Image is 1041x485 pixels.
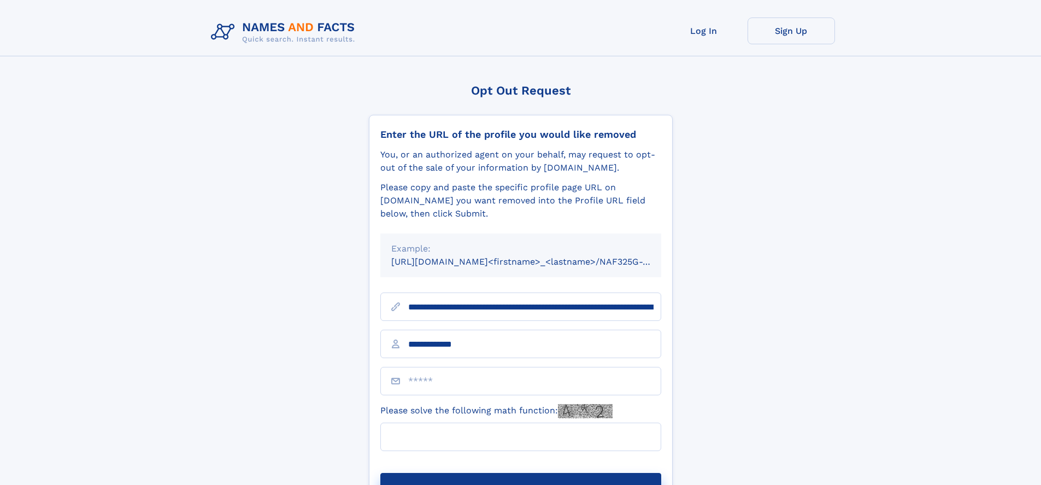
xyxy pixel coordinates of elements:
div: You, or an authorized agent on your behalf, may request to opt-out of the sale of your informatio... [380,148,661,174]
small: [URL][DOMAIN_NAME]<firstname>_<lastname>/NAF325G-xxxxxxxx [391,256,682,267]
a: Log In [660,17,748,44]
img: Logo Names and Facts [207,17,364,47]
div: Enter the URL of the profile you would like removed [380,128,661,141]
div: Example: [391,242,650,255]
div: Opt Out Request [369,84,673,97]
div: Please copy and paste the specific profile page URL on [DOMAIN_NAME] you want removed into the Pr... [380,181,661,220]
label: Please solve the following math function: [380,404,613,418]
a: Sign Up [748,17,835,44]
